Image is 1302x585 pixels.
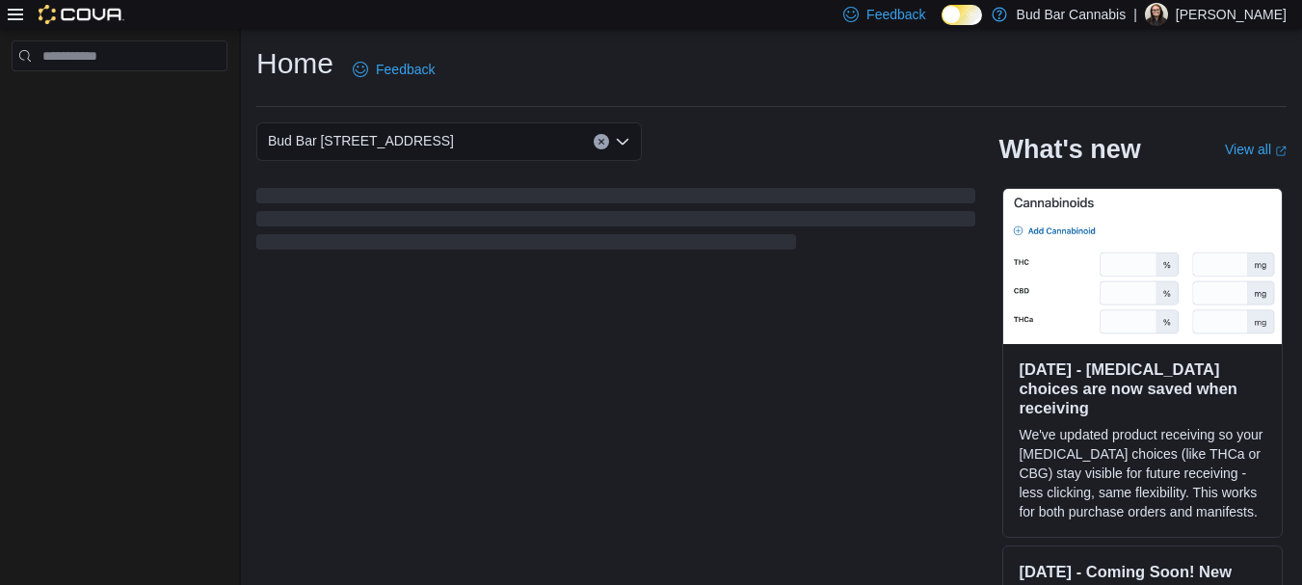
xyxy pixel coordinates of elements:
[1225,142,1287,157] a: View allExternal link
[12,75,227,121] nav: Complex example
[39,5,124,24] img: Cova
[1133,3,1137,26] p: |
[866,5,925,24] span: Feedback
[376,60,435,79] span: Feedback
[942,5,982,25] input: Dark Mode
[1017,3,1127,26] p: Bud Bar Cannabis
[942,25,943,26] span: Dark Mode
[1275,146,1287,157] svg: External link
[1145,3,1168,26] div: Morgan S
[998,134,1140,165] h2: What's new
[615,134,630,149] button: Open list of options
[594,134,609,149] button: Clear input
[1019,359,1266,417] h3: [DATE] - [MEDICAL_DATA] choices are now saved when receiving
[268,129,454,152] span: Bud Bar [STREET_ADDRESS]
[256,44,333,83] h1: Home
[1019,425,1266,521] p: We've updated product receiving so your [MEDICAL_DATA] choices (like THCa or CBG) stay visible fo...
[1176,3,1287,26] p: [PERSON_NAME]
[345,50,442,89] a: Feedback
[256,192,975,253] span: Loading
